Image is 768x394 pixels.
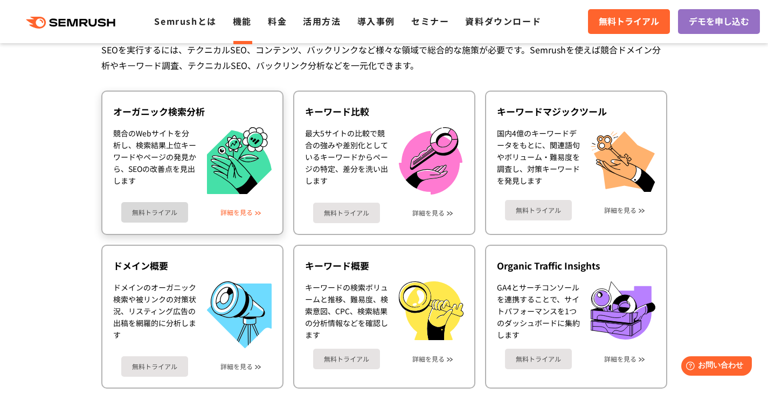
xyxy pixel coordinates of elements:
a: 詳細を見る [604,355,636,363]
img: キーワード概要 [399,281,463,340]
img: キーワードマジックツール [591,127,655,192]
div: キーワード概要 [305,259,463,272]
img: Organic Traffic Insights [591,281,655,340]
a: 無料トライアル [313,349,380,369]
div: キーワードの検索ボリュームと推移、難易度、検索意図、CPC、検索結果の分析情報などを確認します [305,281,388,341]
div: キーワードマジックツール [497,105,655,118]
a: 無料トライアル [121,202,188,223]
a: 無料トライアル [505,200,572,220]
img: キーワード比較 [399,127,462,195]
div: ドメイン概要 [113,259,272,272]
a: 活用方法 [303,15,341,27]
a: 無料トライアル [313,203,380,223]
a: Semrushとは [154,15,216,27]
span: デモを申し込む [689,15,749,29]
img: ドメイン概要 [207,281,272,348]
div: オーガニック検索分析 [113,105,272,118]
div: 最大5サイトの比較で競合の強みや差別化としているキーワードからページの特定、差分を洗い出します [305,127,388,195]
iframe: Help widget launcher [672,352,756,382]
a: 機能 [233,15,252,27]
a: 無料トライアル [505,349,572,369]
a: 料金 [268,15,287,27]
a: 導入事例 [357,15,395,27]
span: 無料トライアル [599,15,659,29]
a: 無料トライアル [121,356,188,377]
a: 資料ダウンロード [465,15,541,27]
a: セミナー [411,15,449,27]
div: キーワード比較 [305,105,463,118]
a: 無料トライアル [588,9,670,34]
div: 競合のWebサイトを分析し、検索結果上位キーワードやページの発見から、SEOの改善点を見出します [113,127,196,195]
a: 詳細を見る [220,209,253,216]
img: オーガニック検索分析 [207,127,272,195]
a: 詳細を見る [412,355,445,363]
div: SEOを実行するには、テクニカルSEO、コンテンツ、バックリンクなど様々な領域で総合的な施策が必要です。Semrushを使えば競合ドメイン分析やキーワード調査、テクニカルSEO、バックリンク分析... [101,42,667,73]
div: GA4とサーチコンソールを連携することで、サイトパフォーマンスを1つのダッシュボードに集約します [497,281,580,341]
a: 詳細を見る [412,209,445,217]
a: 詳細を見る [220,363,253,370]
div: 国内4億のキーワードデータをもとに、関連語句やボリューム・難易度を調査し、対策キーワードを発見します [497,127,580,192]
a: デモを申し込む [678,9,760,34]
div: Organic Traffic Insights [497,259,655,272]
div: ドメインのオーガニック検索や被リンクの対策状況、リスティング広告の出稿を網羅的に分析します [113,281,196,348]
a: 詳細を見る [604,206,636,214]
